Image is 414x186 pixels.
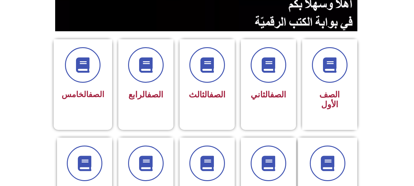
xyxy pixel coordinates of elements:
a: الصف [209,90,226,100]
span: الخامس [62,90,104,99]
a: الصف [89,90,104,99]
span: الثاني [251,90,286,100]
span: الرابع [128,90,163,100]
a: الصف [147,90,163,100]
span: الثالث [189,90,226,100]
a: الصف [270,90,286,100]
span: الصف الأول [319,90,340,109]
